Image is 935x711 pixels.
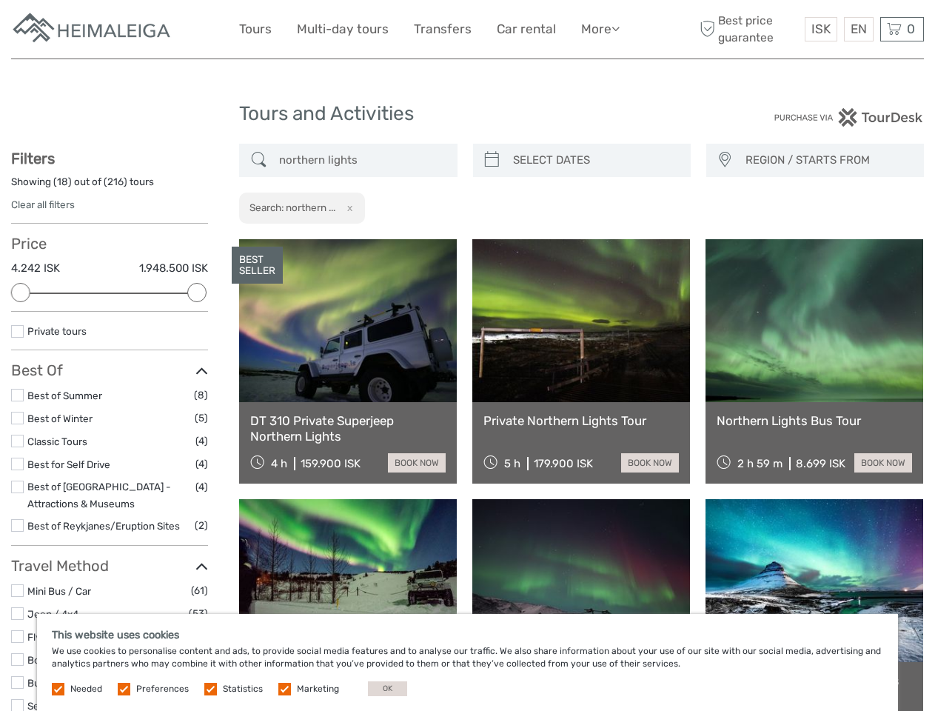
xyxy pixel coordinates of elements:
label: 18 [57,175,68,189]
label: 216 [107,175,124,189]
label: Needed [70,683,102,695]
a: Jeep / 4x4 [27,608,78,620]
h3: Travel Method [11,557,208,575]
span: 5 h [504,457,520,470]
strong: Filters [11,150,55,167]
a: Mini Bus / Car [27,585,91,597]
label: Preferences [136,683,189,695]
img: PurchaseViaTourDesk.png [774,108,924,127]
a: book now [388,453,446,473]
a: Clear all filters [11,198,75,210]
div: 179.900 ISK [534,457,593,470]
div: EN [844,17,874,41]
a: Northern Lights Bus Tour [717,413,912,428]
h2: Search: northern ... [249,201,335,213]
a: Bus [27,677,45,689]
span: ISK [811,21,831,36]
label: 4.242 ISK [11,261,60,276]
button: REGION / STARTS FROM [739,148,916,173]
label: Marketing [297,683,339,695]
span: Best price guarantee [696,13,801,45]
div: We use cookies to personalise content and ads, to provide social media features and to analyse ou... [37,614,898,711]
a: DT 310 Private Superjeep Northern Lights [250,413,446,444]
a: Transfers [414,19,472,40]
img: Apartments in Reykjavik [11,11,174,47]
label: 1.948.500 ISK [139,261,208,276]
span: (4) [195,433,208,450]
h1: Tours and Activities [239,102,696,126]
div: 159.900 ISK [301,457,361,470]
a: Multi-day tours [297,19,389,40]
span: (5) [195,410,208,427]
a: Car rental [497,19,556,40]
a: Tours [239,19,272,40]
a: Best of Winter [27,413,93,424]
h3: Best Of [11,361,208,379]
a: Private tours [27,325,87,337]
span: (2) [195,517,208,534]
a: More [581,19,620,40]
div: BEST SELLER [232,247,283,284]
p: We're away right now. Please check back later! [21,26,167,38]
a: Boat [27,654,49,666]
span: (8) [194,387,208,404]
a: Classic Tours [27,435,87,447]
a: Best of Reykjanes/Eruption Sites [27,520,180,532]
span: 4 h [271,457,287,470]
button: Open LiveChat chat widget [170,23,188,41]
a: book now [854,453,912,473]
span: 0 [905,21,917,36]
a: book now [621,453,679,473]
a: Best of Summer [27,390,102,401]
a: Best for Self Drive [27,458,110,470]
span: (4) [195,455,208,473]
input: SEARCH [273,147,449,173]
a: Flying [27,631,55,643]
input: SELECT DATES [507,147,683,173]
span: (61) [191,582,208,599]
div: 8.699 ISK [796,457,845,470]
div: Showing ( ) out of ( ) tours [11,175,208,198]
a: Best of [GEOGRAPHIC_DATA] - Attractions & Museums [27,481,171,510]
span: 2 h 59 m [737,457,782,470]
a: Private Northern Lights Tour [483,413,679,428]
button: x [338,200,358,216]
span: (4) [195,478,208,495]
label: Statistics [223,683,263,695]
h5: This website uses cookies [52,629,883,641]
h3: Price [11,235,208,253]
span: (53) [189,605,208,622]
button: OK [368,681,407,696]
